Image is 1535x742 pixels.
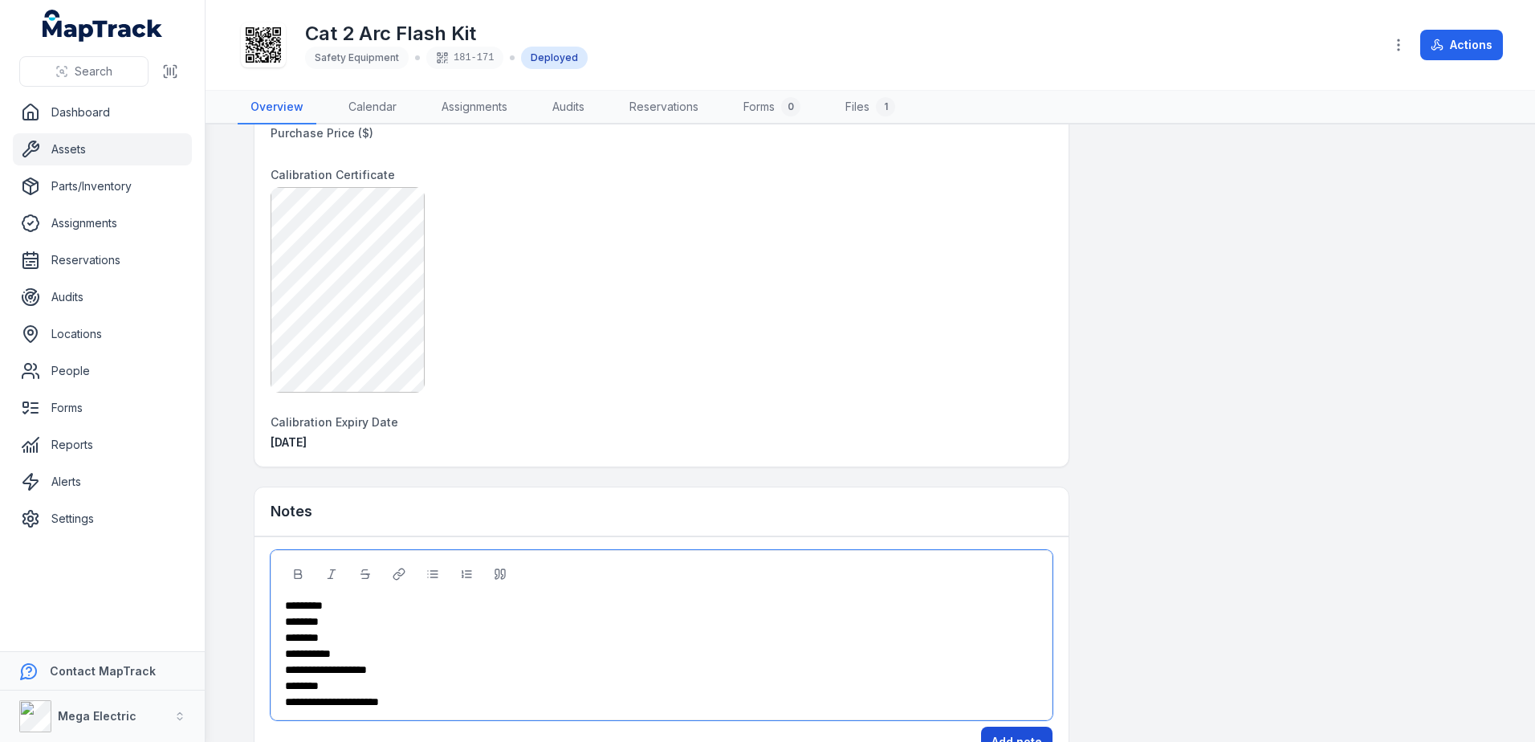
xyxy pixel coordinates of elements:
h3: Notes [271,500,312,523]
a: People [13,355,192,387]
a: Reservations [617,91,711,124]
a: Reports [13,429,192,461]
button: Italic [318,561,345,588]
a: Settings [13,503,192,535]
button: Bold [284,561,311,588]
a: Forms [13,392,192,424]
h1: Cat 2 Arc Flash Kit [305,21,588,47]
div: 1 [876,97,895,116]
a: Audits [539,91,597,124]
strong: Contact MapTrack [50,664,156,678]
div: 0 [781,97,800,116]
button: Bulleted List [419,561,446,588]
button: Search [19,56,149,87]
a: Locations [13,318,192,350]
a: Dashboard [13,96,192,128]
button: Link [385,561,413,588]
span: Calibration Expiry Date [271,415,398,429]
a: Reservations [13,244,192,276]
span: Purchase Price ($) [271,126,373,140]
a: Calendar [336,91,409,124]
a: Parts/Inventory [13,170,192,202]
a: Forms0 [731,91,813,124]
div: 181-171 [426,47,503,69]
a: Overview [238,91,316,124]
strong: Mega Electric [58,709,136,723]
a: Assignments [429,91,520,124]
button: Blockquote [487,561,514,588]
span: [DATE] [271,435,307,449]
button: Ordered List [453,561,480,588]
button: Strikethrough [352,561,379,588]
span: Safety Equipment [315,51,399,63]
a: Assignments [13,207,192,239]
a: Audits [13,281,192,313]
div: Deployed [521,47,588,69]
span: Calibration Certificate [271,168,395,181]
span: Search [75,63,112,79]
a: Alerts [13,466,192,498]
a: MapTrack [43,10,163,42]
a: Assets [13,133,192,165]
a: Files1 [833,91,908,124]
time: 22/04/2026, 12:00:00 am [271,435,307,449]
button: Actions [1420,30,1503,60]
